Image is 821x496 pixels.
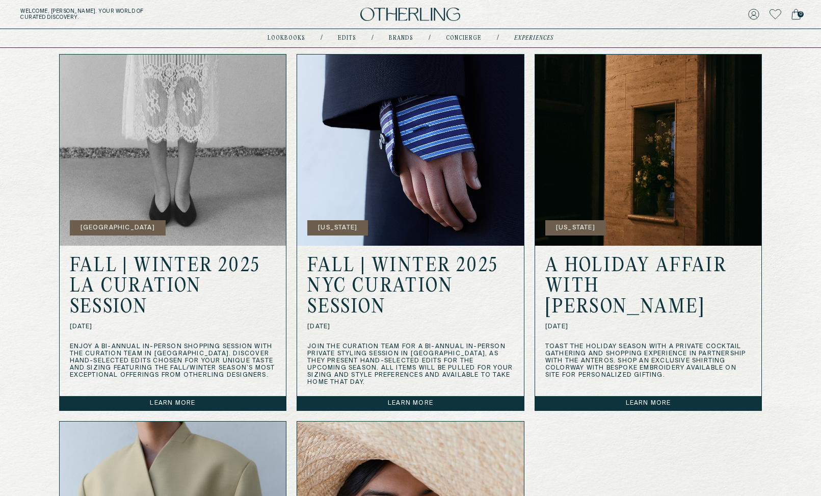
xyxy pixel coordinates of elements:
div: / [429,34,431,42]
a: Learn more [535,396,762,410]
h2: A HOLIDAY AFFAIR WITH [PERSON_NAME] [545,256,752,318]
a: 0 [791,7,801,21]
button: [GEOGRAPHIC_DATA] [70,220,166,236]
span: [DATE] [307,323,514,330]
a: lookbooks [268,36,305,41]
a: experiences [514,36,553,41]
h2: FALL | WINTER 2025 NYC CURATION SESSION [307,256,514,318]
div: / [321,34,323,42]
img: background [297,55,524,246]
a: Learn more [297,396,524,410]
a: Edits [338,36,356,41]
img: logo [360,8,460,21]
a: concierge [446,36,482,41]
span: 0 [798,11,804,17]
a: Brands [389,36,413,41]
button: [US_STATE] [307,220,368,236]
p: Join the curation team for a bi-annual in-person private styling session in [GEOGRAPHIC_DATA], as... [307,343,514,386]
p: Enjoy a bi-annual in-person shopping session with the Curation team in [GEOGRAPHIC_DATA]. Discove... [70,343,276,379]
button: [US_STATE] [545,220,606,236]
h2: FALL | WINTER 2025 LA CURATION SESSION [70,256,276,318]
img: background [535,55,762,246]
h5: Welcome, [PERSON_NAME] . Your world of curated discovery. [20,8,254,20]
div: / [372,34,374,42]
div: / [497,34,499,42]
img: background [60,55,286,246]
p: Toast the holiday season with a private cocktail gathering and shopping experience in partnership... [545,343,752,379]
span: [DATE] [545,323,752,330]
span: [DATE] [70,323,276,330]
a: Learn more [60,396,286,410]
